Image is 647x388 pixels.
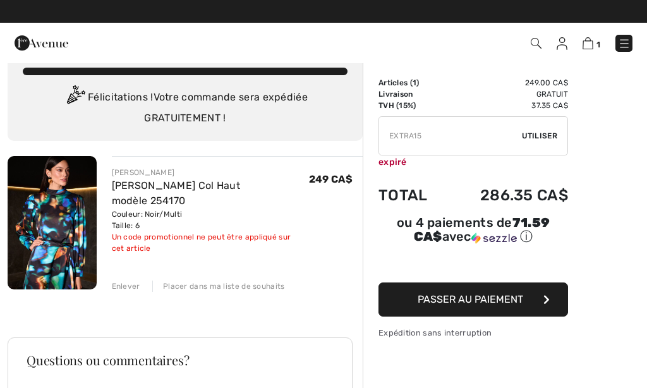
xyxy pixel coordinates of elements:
span: 71.59 CA$ [414,215,550,244]
td: Gratuit [446,88,568,100]
span: Passer au paiement [418,293,523,305]
span: 1 [413,78,416,87]
a: 1 [583,35,600,51]
span: 249 CA$ [309,173,353,185]
span: 1 [596,40,600,49]
img: Panier d'achat [583,37,593,49]
div: Placer dans ma liste de souhaits [152,281,285,292]
div: Couleur: Noir/Multi Taille: 6 [112,209,309,231]
td: Livraison [378,88,446,100]
img: Sezzle [471,233,517,244]
input: Code promo [379,117,522,155]
td: Total [378,174,446,217]
img: Recherche [531,38,541,49]
td: 37.35 CA$ [446,100,568,111]
a: [PERSON_NAME] Col Haut modèle 254170 [112,179,241,207]
iframe: PayPal-paypal [378,250,568,278]
div: Un code promotionnel ne peut être appliqué sur cet article [112,231,309,254]
a: 1ère Avenue [15,36,68,48]
div: Expédition sans interruption [378,327,568,339]
img: Congratulation2.svg [63,85,88,111]
div: Enlever [112,281,140,292]
h3: Questions ou commentaires? [27,354,334,367]
div: [PERSON_NAME] [112,167,309,178]
img: 1ère Avenue [15,30,68,56]
span: Utiliser [522,130,557,142]
div: ou 4 paiements de avec [378,217,568,245]
button: Passer au paiement [378,282,568,317]
img: Robe Portefeuille Col Haut modèle 254170 [8,156,97,289]
img: Mes infos [557,37,567,50]
td: Articles ( ) [378,77,446,88]
div: ou 4 paiements de71.59 CA$avecSezzle Cliquez pour en savoir plus sur Sezzle [378,217,568,250]
td: 286.35 CA$ [446,174,568,217]
div: Félicitations ! Votre commande sera expédiée GRATUITEMENT ! [23,85,348,126]
div: expiré [378,155,568,169]
img: Menu [618,37,631,50]
td: 249.00 CA$ [446,77,568,88]
td: TVH (15%) [378,100,446,111]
